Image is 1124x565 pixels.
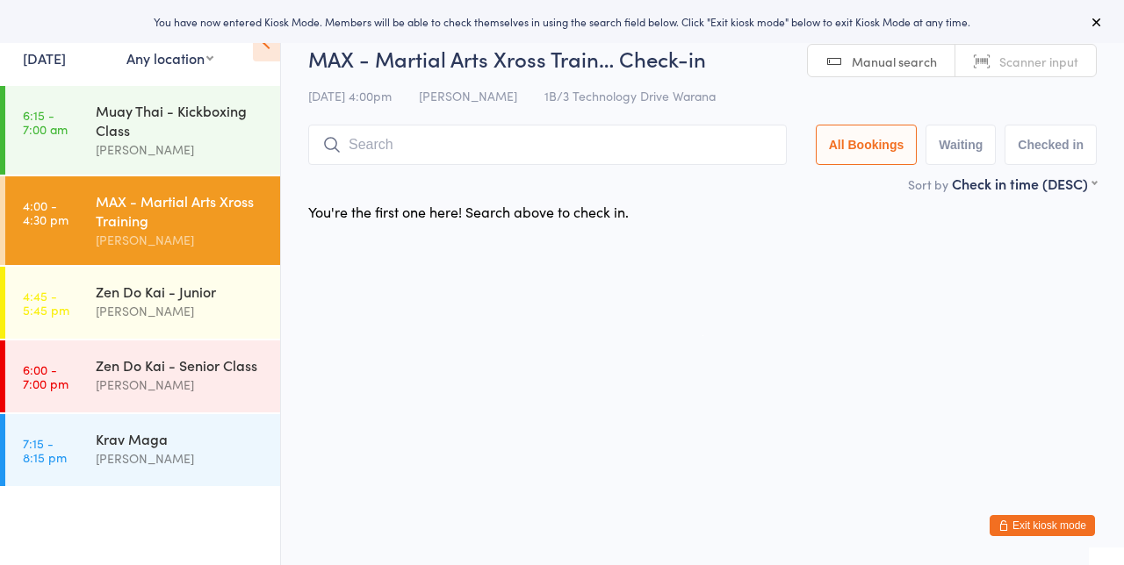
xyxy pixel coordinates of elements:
[23,289,69,317] time: 4:45 - 5:45 pm
[908,175,948,193] label: Sort by
[96,191,265,230] div: MAX - Martial Arts Xross Training
[544,87,716,104] span: 1B/3 Technology Drive Warana
[852,53,937,70] span: Manual search
[308,44,1097,73] h2: MAX - Martial Arts Xross Train… Check-in
[5,176,280,265] a: 4:00 -4:30 pmMAX - Martial Arts Xross Training[PERSON_NAME]
[96,301,265,321] div: [PERSON_NAME]
[308,202,629,221] div: You're the first one here! Search above to check in.
[96,139,265,160] div: [PERSON_NAME]
[5,414,280,486] a: 7:15 -8:15 pmKrav Maga[PERSON_NAME]
[96,355,265,375] div: Zen Do Kai - Senior Class
[419,87,517,104] span: [PERSON_NAME]
[23,198,68,226] time: 4:00 - 4:30 pm
[23,362,68,390] time: 6:00 - 7:00 pm
[952,174,1097,193] div: Check in time (DESC)
[23,436,67,464] time: 7:15 - 8:15 pm
[96,375,265,395] div: [PERSON_NAME]
[96,429,265,448] div: Krav Maga
[28,14,1096,29] div: You have now entered Kiosk Mode. Members will be able to check themselves in using the search fie...
[23,48,66,68] a: [DATE]
[96,101,265,139] div: Muay Thai - Kickboxing Class
[5,267,280,339] a: 4:45 -5:45 pmZen Do Kai - Junior[PERSON_NAME]
[990,515,1095,536] button: Exit kiosk mode
[96,230,265,250] div: [PERSON_NAME]
[926,125,996,165] button: Waiting
[23,108,68,136] time: 6:15 - 7:00 am
[96,282,265,301] div: Zen Do Kai - Junior
[816,125,918,165] button: All Bookings
[1005,125,1097,165] button: Checked in
[999,53,1078,70] span: Scanner input
[126,48,213,68] div: Any location
[308,125,787,165] input: Search
[96,448,265,468] div: [PERSON_NAME]
[5,86,280,175] a: 6:15 -7:00 amMuay Thai - Kickboxing Class[PERSON_NAME]
[5,340,280,412] a: 6:00 -7:00 pmZen Do Kai - Senior Class[PERSON_NAME]
[308,87,392,104] span: [DATE] 4:00pm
